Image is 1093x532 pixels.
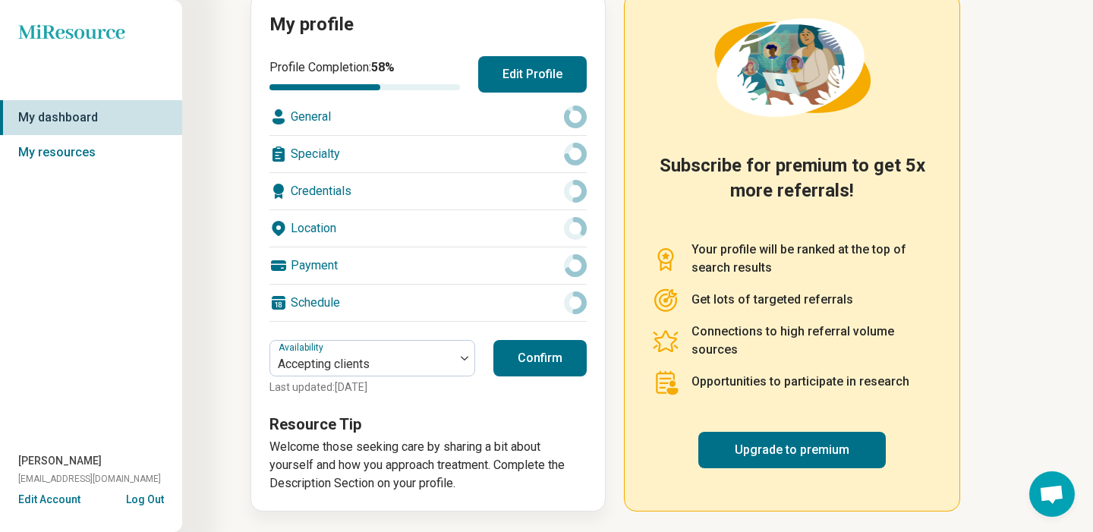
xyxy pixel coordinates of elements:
li: Opportunities to participate in research [652,368,932,395]
div: Payment [269,247,587,284]
li: Get lots of targeted referrals [652,286,932,313]
div: Location [269,210,587,247]
button: Edit Account [18,492,80,508]
button: Edit Profile [478,56,587,93]
button: Confirm [493,340,587,376]
span: [PERSON_NAME] [18,453,102,469]
h2: Subscribe for premium to get 5x more referrals! [652,153,932,222]
button: Log Out [126,492,164,504]
div: Profile Completion: [269,58,460,90]
h3: Resource Tip [269,414,587,435]
div: Specialty [269,136,587,172]
li: Your profile will be ranked at the top of search results [652,241,932,277]
a: Open chat [1029,471,1075,517]
p: Welcome those seeking care by sharing a bit about yourself and how you approach treatment. Comple... [269,438,587,493]
span: [EMAIL_ADDRESS][DOMAIN_NAME] [18,472,161,486]
span: 58 % [371,60,395,74]
h2: My profile [269,12,587,38]
div: Credentials [269,173,587,209]
label: Availability [279,342,326,353]
li: Connections to high referral volume sources [652,323,932,359]
div: Schedule [269,285,587,321]
p: Last updated: [DATE] [269,379,475,395]
a: Upgrade to premium [698,432,886,468]
div: General [269,99,587,135]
